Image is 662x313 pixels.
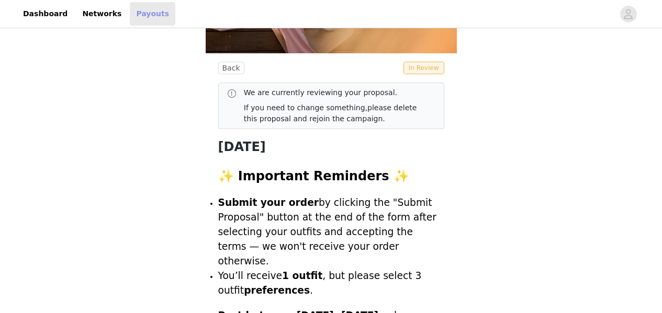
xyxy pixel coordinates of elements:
span: In Review [403,62,444,74]
span: You’ll receive , but please select 3 outfit . [218,270,422,296]
strong: 1 outfit [282,270,322,281]
div: avatar [623,6,633,22]
a: Dashboard [17,2,74,26]
a: Payouts [130,2,175,26]
button: Back [218,62,244,74]
strong: ✨ Important Reminders ✨ [218,169,409,183]
h1: [DATE] [218,137,444,156]
span: by clicking the "Submit Proposal" button at the end of the form after selecting your outfits and ... [218,197,437,266]
a: Networks [76,2,128,26]
p: If you need to change something, [244,102,427,124]
p: We are currently reviewing your proposal. [244,87,427,98]
strong: Submit your order [218,197,319,208]
strong: preferences [244,285,310,296]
